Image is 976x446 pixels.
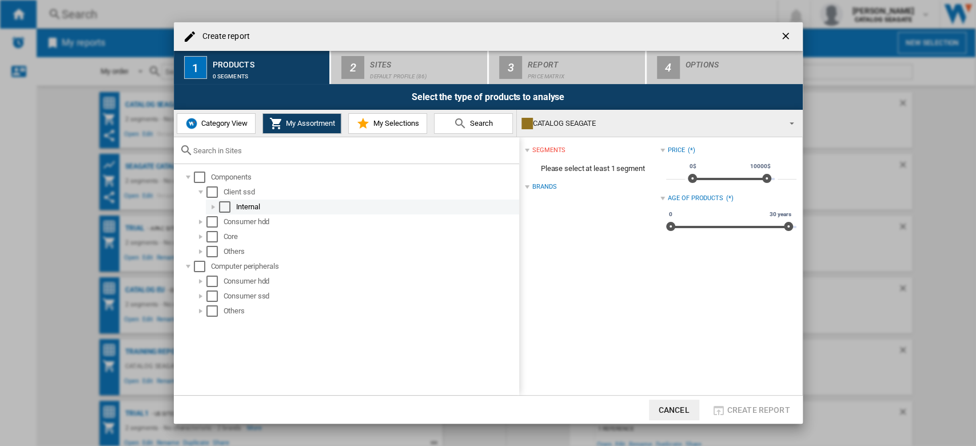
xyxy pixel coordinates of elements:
[193,146,513,155] input: Search in Sites
[262,113,341,134] button: My Assortment
[224,231,517,242] div: Core
[184,56,207,79] div: 1
[668,146,685,155] div: Price
[727,405,790,415] span: Create report
[657,56,680,79] div: 4
[211,261,517,272] div: Computer peripherals
[213,67,325,79] div: 0 segments
[532,146,565,155] div: segments
[528,67,640,79] div: Price Matrix
[532,182,556,192] div: Brands
[348,113,427,134] button: My Selections
[283,119,335,128] span: My Assortment
[686,55,798,67] div: Options
[224,276,517,287] div: Consumer hdd
[748,162,772,171] span: 10000$
[525,158,660,180] span: Please select at least 1 segment
[528,55,640,67] div: Report
[775,25,798,48] button: getI18NText('BUTTONS.CLOSE_DIALOG')
[177,113,256,134] button: Category View
[194,172,211,183] md-checkbox: Select
[370,67,483,79] div: Default profile (86)
[206,246,224,257] md-checkbox: Select
[499,56,522,79] div: 3
[174,51,331,84] button: 1 Products 0 segments
[206,305,224,317] md-checkbox: Select
[206,290,224,302] md-checkbox: Select
[341,56,364,79] div: 2
[206,276,224,287] md-checkbox: Select
[197,31,250,42] h4: Create report
[213,55,325,67] div: Products
[667,210,674,219] span: 0
[370,55,483,67] div: Sites
[649,400,699,420] button: Cancel
[198,119,248,128] span: Category View
[185,117,198,130] img: wiser-icon-blue.png
[206,216,224,228] md-checkbox: Select
[174,84,803,110] div: Select the type of products to analyse
[434,113,513,134] button: Search
[206,186,224,198] md-checkbox: Select
[224,305,517,317] div: Others
[647,51,803,84] button: 4 Options
[331,51,488,84] button: 2 Sites Default profile (86)
[467,119,493,128] span: Search
[768,210,792,219] span: 30 years
[224,216,517,228] div: Consumer hdd
[489,51,646,84] button: 3 Report Price Matrix
[780,30,794,44] ng-md-icon: getI18NText('BUTTONS.CLOSE_DIALOG')
[224,246,517,257] div: Others
[194,261,211,272] md-checkbox: Select
[708,400,794,420] button: Create report
[668,194,723,203] div: Age of products
[211,172,517,183] div: Components
[236,201,517,213] div: Internal
[206,231,224,242] md-checkbox: Select
[521,116,779,132] div: CATALOG SEAGATE
[370,119,419,128] span: My Selections
[224,186,517,198] div: Client ssd
[688,162,698,171] span: 0$
[224,290,517,302] div: Consumer ssd
[219,201,236,213] md-checkbox: Select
